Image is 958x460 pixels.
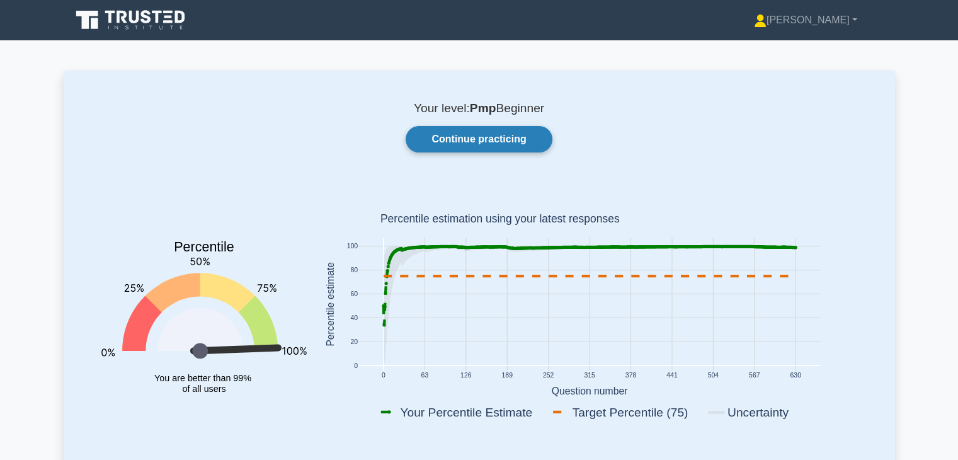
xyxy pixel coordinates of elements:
tspan: You are better than 99% [154,373,251,383]
text: 378 [625,372,636,379]
text: 504 [707,372,719,379]
text: Percentile estimate [324,262,335,347]
text: 126 [460,372,472,379]
text: Question number [551,386,627,396]
text: 252 [542,372,554,379]
a: [PERSON_NAME] [724,8,887,33]
text: 315 [584,372,595,379]
text: 80 [350,267,358,274]
text: 20 [350,338,358,345]
text: 189 [501,372,513,379]
b: Pmp [470,101,496,115]
text: 0 [381,372,385,379]
text: 567 [748,372,760,379]
text: 441 [666,372,678,379]
text: 63 [421,372,428,379]
text: 0 [354,362,358,369]
tspan: of all users [182,384,225,394]
text: Percentile estimation using your latest responses [380,213,619,226]
text: 100 [346,243,358,250]
a: Continue practicing [406,126,552,152]
text: 40 [350,314,358,321]
p: Your level: Beginner [94,101,865,116]
text: 60 [350,291,358,298]
text: Percentile [174,240,234,255]
text: 630 [790,372,801,379]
